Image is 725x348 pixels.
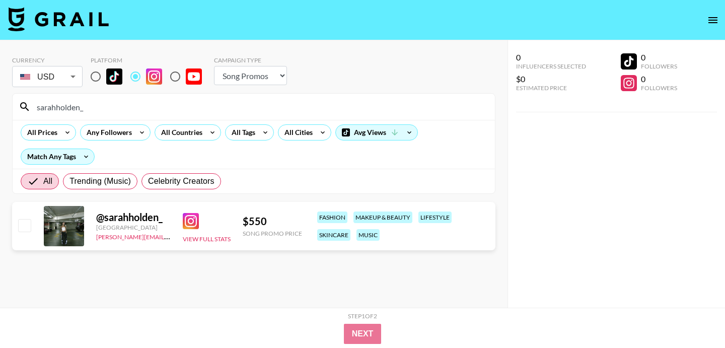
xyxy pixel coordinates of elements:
[348,312,377,320] div: Step 1 of 2
[106,68,122,85] img: TikTok
[317,229,350,241] div: skincare
[278,125,315,140] div: All Cities
[183,213,199,229] img: Instagram
[641,74,677,84] div: 0
[703,10,723,30] button: open drawer
[243,230,302,237] div: Song Promo Price
[317,212,347,223] div: fashion
[91,56,210,64] div: Platform
[148,175,214,187] span: Celebrity Creators
[31,99,489,115] input: Search by User Name
[336,125,417,140] div: Avg Views
[183,235,231,243] button: View Full Stats
[243,215,302,228] div: $ 550
[96,231,245,241] a: [PERSON_NAME][EMAIL_ADDRESS][DOMAIN_NAME]
[96,211,171,224] div: @ sarahholden_
[96,224,171,231] div: [GEOGRAPHIC_DATA]
[21,149,94,164] div: Match Any Tags
[155,125,204,140] div: All Countries
[418,212,452,223] div: lifestyle
[641,52,677,62] div: 0
[516,74,586,84] div: $0
[516,84,586,92] div: Estimated Price
[214,56,287,64] div: Campaign Type
[146,68,162,85] img: Instagram
[226,125,257,140] div: All Tags
[675,298,713,336] iframe: Drift Widget Chat Controller
[356,229,380,241] div: music
[12,56,83,64] div: Currency
[21,125,59,140] div: All Prices
[14,68,81,86] div: USD
[353,212,412,223] div: makeup & beauty
[641,62,677,70] div: Followers
[8,7,109,31] img: Grail Talent
[81,125,134,140] div: Any Followers
[344,324,382,344] button: Next
[69,175,131,187] span: Trending (Music)
[516,52,586,62] div: 0
[641,84,677,92] div: Followers
[516,62,586,70] div: Influencers Selected
[43,175,52,187] span: All
[186,68,202,85] img: YouTube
